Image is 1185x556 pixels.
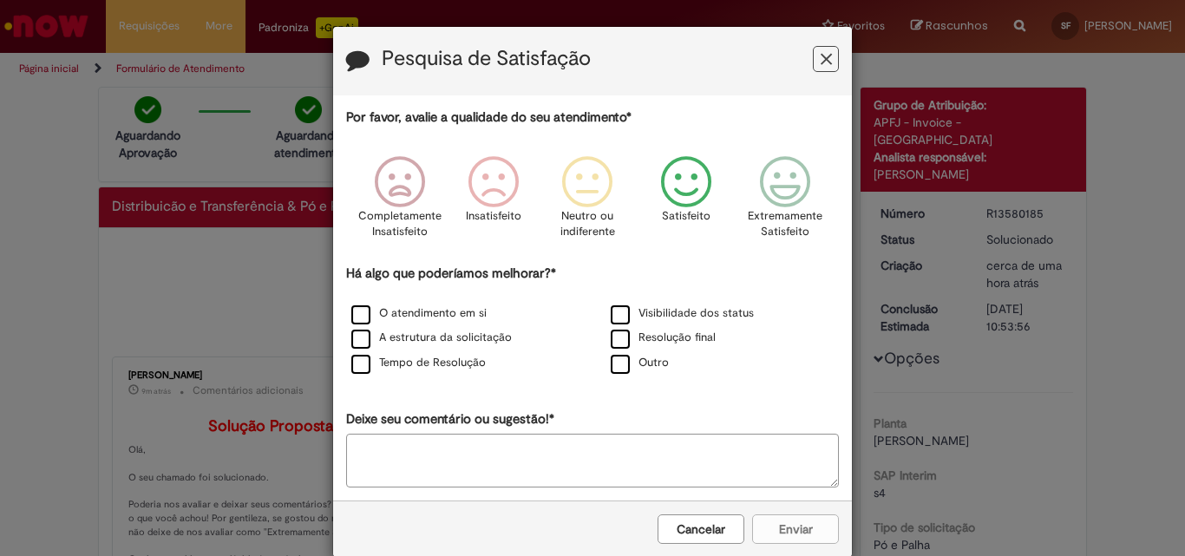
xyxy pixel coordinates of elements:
div: Há algo que poderíamos melhorar?* [346,265,839,376]
label: Tempo de Resolução [351,355,486,371]
div: Satisfeito [637,143,736,262]
div: Insatisfeito [449,143,538,262]
label: Outro [611,355,669,371]
div: Extremamente Satisfeito [741,143,829,262]
label: Pesquisa de Satisfação [382,48,591,70]
p: Extremamente Satisfeito [748,208,822,240]
div: Completamente Insatisfeito [356,143,444,262]
button: Cancelar [658,514,744,544]
label: O atendimento em si [351,305,487,322]
div: Neutro ou indiferente [543,143,632,262]
label: Visibilidade dos status [611,305,754,322]
label: Deixe seu comentário ou sugestão!* [346,410,554,428]
p: Neutro ou indiferente [556,208,619,240]
p: Satisfeito [662,208,710,225]
p: Completamente Insatisfeito [358,208,442,240]
p: Insatisfeito [466,208,521,225]
label: A estrutura da solicitação [351,330,512,346]
label: Resolução final [611,330,716,346]
label: Por favor, avalie a qualidade do seu atendimento* [346,108,632,127]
